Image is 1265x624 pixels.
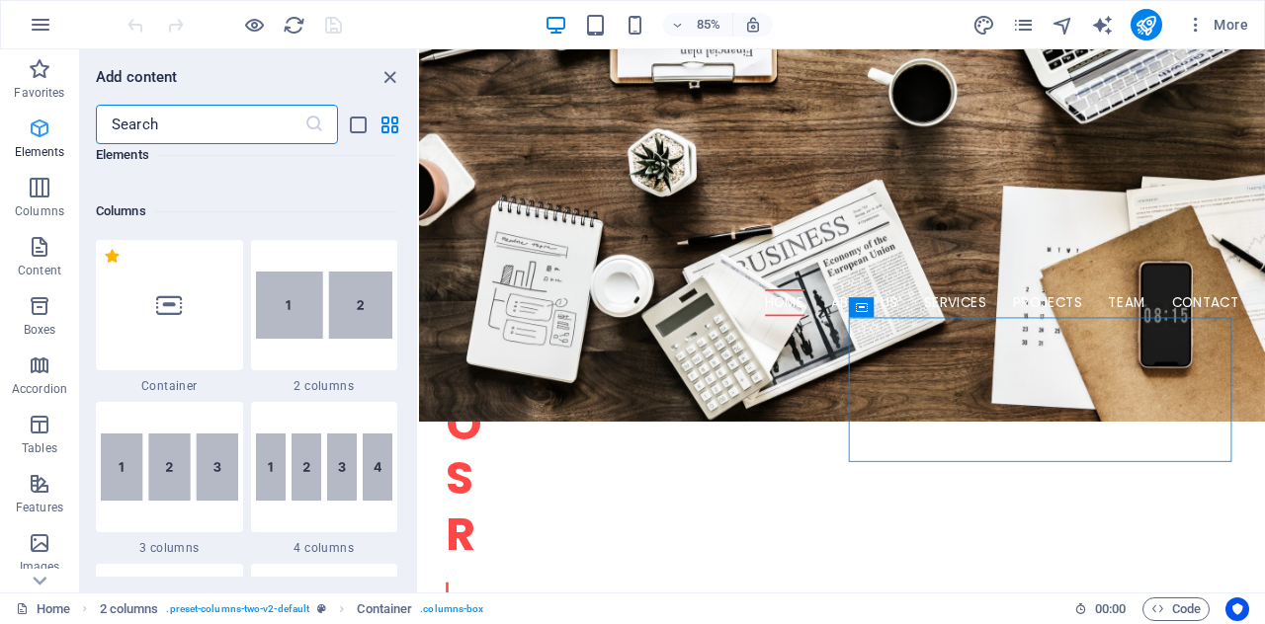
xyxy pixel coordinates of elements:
[317,603,326,614] i: This element is a customizable preset
[12,381,67,397] p: Accordion
[346,113,370,136] button: list-view
[1186,15,1248,35] span: More
[251,540,398,556] span: 4 columns
[251,240,398,394] div: 2 columns
[357,597,412,621] span: Click to select. Double-click to edit
[282,13,305,37] button: reload
[24,322,56,338] p: Boxes
[1052,13,1075,37] button: navigator
[96,143,397,167] h6: Elements
[1131,9,1162,40] button: publish
[256,433,393,501] img: 4columns.svg
[96,65,178,89] h6: Add content
[744,16,762,34] i: On resize automatically adjust zoom level to fit chosen device.
[20,559,60,575] p: Images
[101,433,238,501] img: 3columns.svg
[1178,9,1256,40] button: More
[972,13,996,37] button: design
[1012,13,1036,37] button: pages
[1091,14,1114,37] i: AI Writer
[1074,597,1127,621] h6: Session time
[22,440,57,456] p: Tables
[251,402,398,556] div: 4 columns
[96,378,243,394] span: Container
[15,144,65,160] p: Elements
[100,597,484,621] nav: breadcrumb
[166,597,309,621] span: . preset-columns-two-v2-default
[1095,597,1126,621] span: 00 00
[96,199,397,223] h6: Columns
[18,263,61,278] p: Content
[663,13,733,37] button: 85%
[15,203,64,219] p: Columns
[256,272,393,339] img: 2-columns.svg
[420,597,483,621] span: . columns-box
[378,113,401,136] button: grid-view
[1052,14,1074,37] i: Navigator
[283,14,305,37] i: Reload page
[242,13,266,37] button: Click here to leave preview mode and continue editing
[16,597,70,621] a: Click to cancel selection. Double-click to open Pages
[96,240,243,394] div: Container
[1109,601,1112,616] span: :
[1091,13,1115,37] button: text_generator
[972,14,995,37] i: Design (Ctrl+Alt+Y)
[251,378,398,394] span: 2 columns
[100,597,159,621] span: Click to select. Double-click to edit
[96,540,243,556] span: 3 columns
[96,105,304,144] input: Search
[16,500,63,515] p: Features
[1142,597,1210,621] button: Code
[1012,14,1035,37] i: Pages (Ctrl+Alt+S)
[104,248,121,265] span: Remove from favorites
[96,402,243,556] div: 3 columns
[1151,597,1201,621] span: Code
[693,13,724,37] h6: 85%
[14,85,64,101] p: Favorites
[1225,597,1249,621] button: Usercentrics
[1135,14,1157,37] i: Publish
[378,65,401,89] button: close panel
